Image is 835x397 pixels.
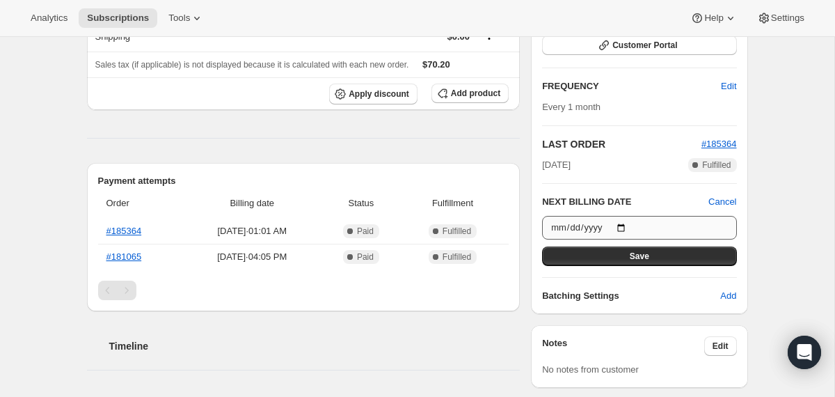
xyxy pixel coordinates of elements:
a: #181065 [106,251,142,262]
button: Help [682,8,745,28]
span: $70.20 [422,59,450,70]
button: Add product [431,84,509,103]
span: Settings [771,13,804,24]
span: [DATE] · 04:05 PM [187,250,318,264]
span: $0.00 [447,31,470,42]
h2: Payment attempts [98,174,509,188]
span: Fulfilled [443,251,471,263]
span: Billing date [187,196,318,210]
span: Add product [451,88,500,99]
span: Status [326,196,397,210]
span: Save [630,251,649,262]
span: Edit [721,79,736,93]
span: Sales tax (if applicable) is not displayed because it is calculated with each new order. [95,60,409,70]
span: [DATE] · 01:01 AM [187,224,318,238]
a: #185364 [701,139,737,149]
nav: Pagination [98,281,509,300]
span: Paid [357,251,374,263]
h2: NEXT BILLING DATE [542,195,708,209]
h6: Batching Settings [542,289,720,303]
button: Subscriptions [79,8,157,28]
button: Edit [704,336,737,356]
span: No notes from customer [542,364,639,375]
span: Analytics [31,13,67,24]
span: Add [720,289,736,303]
span: Subscriptions [87,13,149,24]
h2: FREQUENCY [542,79,721,93]
button: Edit [713,75,745,98]
th: Order [98,188,183,219]
a: #185364 [106,226,142,236]
div: Open Intercom Messenger [788,336,821,369]
span: Fulfillment [405,196,500,210]
h2: Timeline [109,339,520,353]
button: Tools [160,8,212,28]
span: [DATE] [542,158,571,172]
button: Save [542,247,736,266]
span: Help [704,13,723,24]
span: Every 1 month [542,102,601,112]
span: Apply discount [349,88,409,100]
button: Cancel [708,195,736,209]
span: Customer Portal [612,40,677,51]
button: #185364 [701,137,737,151]
span: Paid [357,226,374,237]
button: Settings [749,8,813,28]
button: Analytics [22,8,76,28]
span: Fulfilled [702,159,731,171]
h3: Notes [542,336,704,356]
h2: LAST ORDER [542,137,701,151]
span: Tools [168,13,190,24]
button: Customer Portal [542,36,736,55]
button: Apply discount [329,84,417,104]
button: Add [712,285,745,307]
span: Edit [713,341,729,352]
span: Fulfilled [443,226,471,237]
